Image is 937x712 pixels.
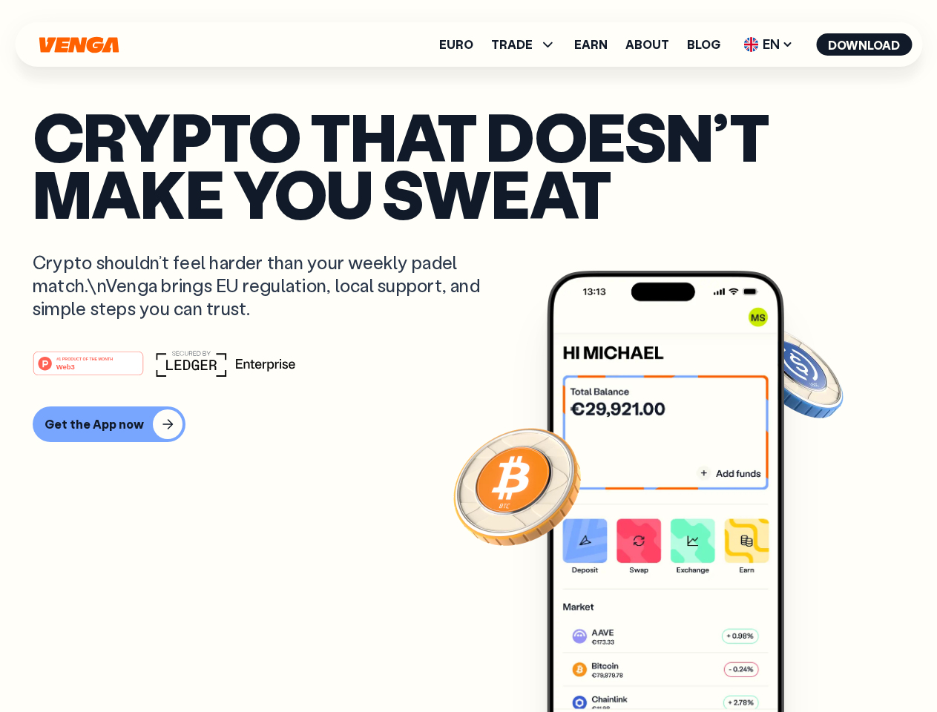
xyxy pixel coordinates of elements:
p: Crypto shouldn’t feel harder than your weekly padel match.\nVenga brings EU regulation, local sup... [33,251,502,320]
img: USDC coin [740,319,846,426]
a: Get the App now [33,406,904,442]
button: Get the App now [33,406,185,442]
a: Earn [574,39,608,50]
img: Bitcoin [450,419,584,553]
span: TRADE [491,39,533,50]
button: Download [816,33,912,56]
a: Blog [687,39,720,50]
a: Euro [439,39,473,50]
img: flag-uk [743,37,758,52]
p: Crypto that doesn’t make you sweat [33,108,904,221]
a: About [625,39,669,50]
tspan: #1 PRODUCT OF THE MONTH [56,356,113,360]
svg: Home [37,36,120,53]
span: TRADE [491,36,556,53]
tspan: Web3 [56,362,75,370]
span: EN [738,33,798,56]
div: Get the App now [45,417,144,432]
a: #1 PRODUCT OF THE MONTHWeb3 [33,360,144,379]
